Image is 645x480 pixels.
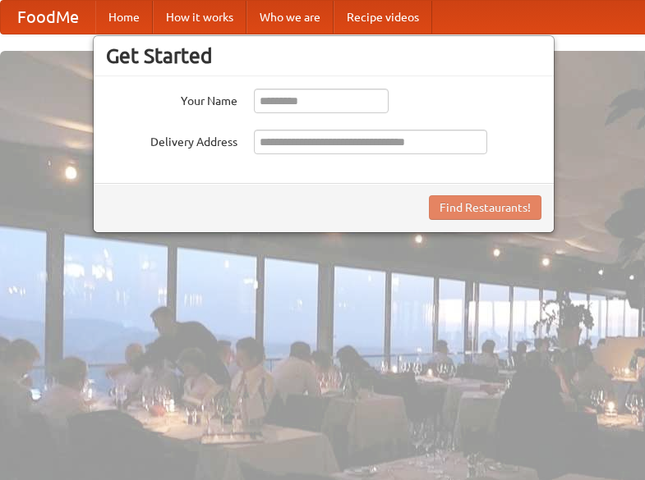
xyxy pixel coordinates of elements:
[153,1,246,34] a: How it works
[429,195,541,220] button: Find Restaurants!
[106,130,237,150] label: Delivery Address
[246,1,334,34] a: Who we are
[1,1,95,34] a: FoodMe
[95,1,153,34] a: Home
[334,1,432,34] a: Recipe videos
[106,43,541,68] h3: Get Started
[106,89,237,109] label: Your Name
